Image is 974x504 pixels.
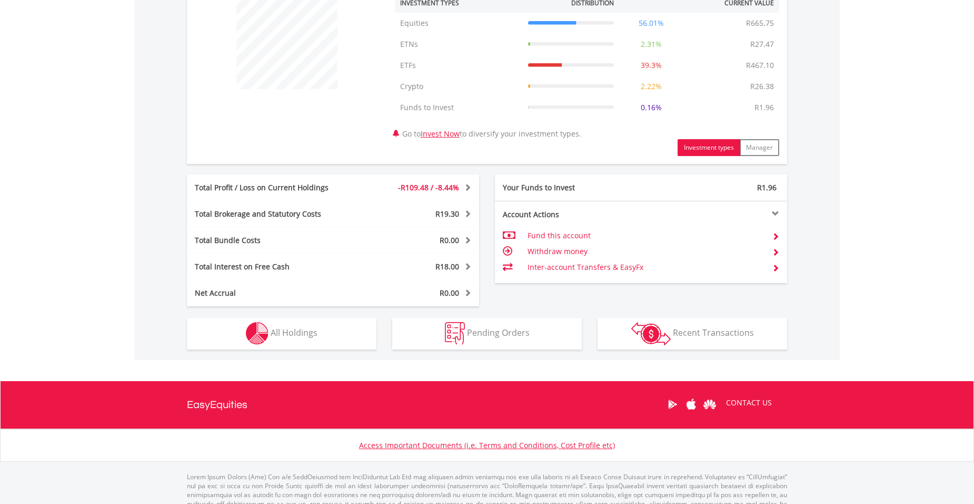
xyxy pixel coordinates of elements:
[440,235,459,245] span: R0.00
[187,381,247,429] a: EasyEquities
[631,322,671,345] img: transactions-zar-wht.png
[757,182,777,192] span: R1.96
[619,34,683,55] td: 2.31%
[187,288,357,298] div: Net Accrual
[187,182,357,193] div: Total Profit / Loss on Current Holdings
[395,97,523,118] td: Funds to Invest
[445,322,465,345] img: pending_instructions-wht.png
[719,388,779,418] a: CONTACT US
[673,327,754,338] span: Recent Transactions
[528,244,764,259] td: Withdraw money
[619,55,683,76] td: 39.3%
[619,97,683,118] td: 0.16%
[682,388,700,421] a: Apple
[745,34,779,55] td: R27.47
[187,261,357,272] div: Total Interest on Free Cash
[359,440,615,450] a: Access Important Documents (i.e. Terms and Conditions, Cost Profile etc)
[395,34,523,55] td: ETNs
[495,182,641,193] div: Your Funds to Invest
[528,259,764,275] td: Inter-account Transfers & EasyFx
[741,13,779,34] td: R665.75
[435,261,459,272] span: R18.00
[467,327,530,338] span: Pending Orders
[271,327,317,338] span: All Holdings
[598,318,787,350] button: Recent Transactions
[421,129,460,139] a: Invest Now
[395,13,523,34] td: Equities
[392,318,582,350] button: Pending Orders
[495,209,641,220] div: Account Actions
[246,322,269,345] img: holdings-wht.png
[741,55,779,76] td: R467.10
[187,209,357,219] div: Total Brokerage and Statutory Costs
[398,182,459,192] span: -R109.48 / -8.44%
[663,388,682,421] a: Google Play
[528,228,764,244] td: Fund this account
[740,139,779,156] button: Manager
[187,235,357,246] div: Total Bundle Costs
[187,318,376,350] button: All Holdings
[619,13,683,34] td: 56.01%
[619,76,683,97] td: 2.22%
[749,97,779,118] td: R1.96
[440,288,459,298] span: R0.00
[435,209,459,219] span: R19.30
[395,76,523,97] td: Crypto
[678,139,740,156] button: Investment types
[700,388,719,421] a: Huawei
[395,55,523,76] td: ETFs
[745,76,779,97] td: R26.38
